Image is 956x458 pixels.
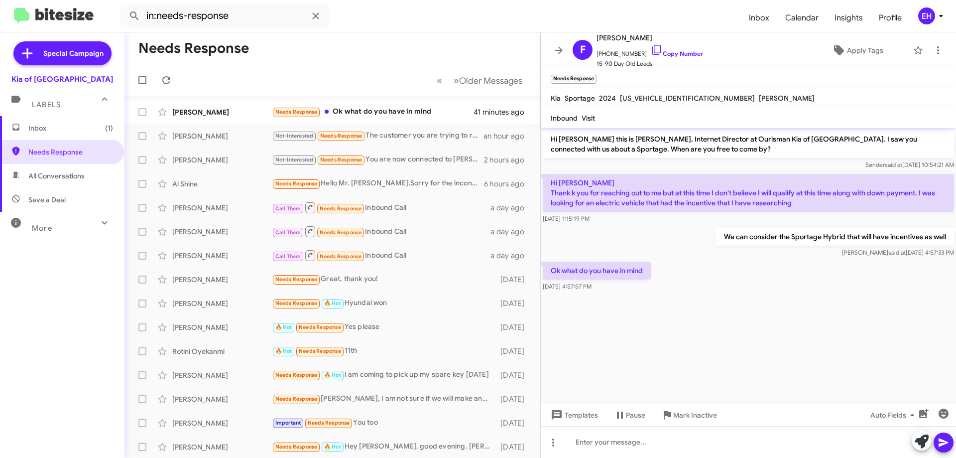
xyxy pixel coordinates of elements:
[580,42,586,58] span: F
[437,74,442,87] span: «
[597,32,703,44] span: [PERSON_NAME]
[275,205,301,212] span: Call Them
[272,154,484,165] div: You are now connected to [PERSON_NAME], please resend any previous messages meant for the custome...
[272,393,495,405] div: [PERSON_NAME], I am not sure if we will make another purchase from the [GEOGRAPHIC_DATA] location...
[275,229,301,236] span: Call Them
[431,70,528,91] nav: Page navigation example
[275,420,301,426] span: Important
[13,41,112,65] a: Special Campaign
[673,406,717,424] span: Mark Inactive
[543,262,651,280] p: Ok what do you have in mind
[324,300,341,306] span: 🔥 Hot
[272,249,490,262] div: Inbound Call
[272,274,495,285] div: Great, thank you!
[474,107,532,117] div: 41 minutes ago
[653,406,725,424] button: Mark Inactive
[626,406,645,424] span: Pause
[272,130,483,142] div: The customer you are trying to reach has already left the conversation.
[272,321,495,333] div: Yes please
[847,41,883,59] span: Apply Tags
[806,41,908,59] button: Apply Tags
[885,161,902,168] span: said at
[651,50,703,57] a: Copy Number
[275,253,301,260] span: Call Them
[272,417,495,429] div: You too
[862,406,926,424] button: Auto Fields
[827,3,871,32] a: Insights
[871,3,910,32] a: Profile
[495,275,532,285] div: [DATE]
[565,94,595,103] span: Sportage
[320,205,362,212] span: Needs Response
[495,299,532,308] div: [DATE]
[275,372,318,378] span: Needs Response
[299,324,341,330] span: Needs Response
[495,346,532,356] div: [DATE]
[551,75,597,84] small: Needs Response
[299,348,341,354] span: Needs Response
[597,59,703,69] span: 15-90 Day Old Leads
[320,253,362,260] span: Needs Response
[549,406,598,424] span: Templates
[275,444,318,450] span: Needs Response
[490,251,532,261] div: a day ago
[138,40,249,56] h1: Needs Response
[275,300,318,306] span: Needs Response
[431,70,448,91] button: Previous
[320,156,362,163] span: Needs Response
[275,324,292,330] span: 🔥 Hot
[495,394,532,404] div: [DATE]
[543,215,590,222] span: [DATE] 1:15:19 PM
[272,201,490,214] div: Inbound Call
[320,229,362,236] span: Needs Response
[888,249,906,256] span: said at
[543,283,592,290] span: [DATE] 4:57:57 PM
[620,94,755,103] span: [US_VEHICLE_IDENTIFICATION_NUMBER]
[551,114,578,123] span: Inbound
[777,3,827,32] a: Calendar
[275,180,318,187] span: Needs Response
[484,155,532,165] div: 2 hours ago
[484,179,532,189] div: 6 hours ago
[599,94,616,103] span: 2024
[716,228,954,246] p: We can consider the Sportage Hybrid that will have incentives as well
[459,75,522,86] span: Older Messages
[495,442,532,452] div: [DATE]
[541,406,606,424] button: Templates
[490,227,532,237] div: a day ago
[275,348,292,354] span: 🔥 Hot
[272,225,490,238] div: Inbound Call
[495,370,532,380] div: [DATE]
[741,3,777,32] a: Inbox
[320,133,362,139] span: Needs Response
[324,372,341,378] span: 🔥 Hot
[448,70,528,91] button: Next
[918,7,935,24] div: EH
[275,109,318,115] span: Needs Response
[483,131,532,141] div: an hour ago
[272,106,474,118] div: Ok what do you have in mind
[606,406,653,424] button: Pause
[308,420,350,426] span: Needs Response
[495,322,532,332] div: [DATE]
[495,418,532,428] div: [DATE]
[272,369,495,381] div: I am coming to pick up my spare key [DATE]
[597,44,703,59] span: [PHONE_NUMBER]
[454,74,459,87] span: »
[272,345,495,357] div: 11th
[272,441,495,453] div: Hey [PERSON_NAME], good evening. [PERSON_NAME] sent me over an email letting me know you guys wil...
[582,114,595,123] span: Visit
[275,396,318,402] span: Needs Response
[120,4,330,28] input: Search
[272,178,484,189] div: Hello Mr. [PERSON_NAME],Sorry for the inconvenience, but I was just doing an internet search to s...
[490,203,532,213] div: a day ago
[324,444,341,450] span: 🔥 Hot
[543,130,954,158] p: Hi [PERSON_NAME] this is [PERSON_NAME], Internet Director at Ourisman Kia of [GEOGRAPHIC_DATA]. I...
[275,133,314,139] span: Not-Interested
[272,298,495,309] div: Hyundai won
[275,276,318,283] span: Needs Response
[543,174,954,212] p: Hi [PERSON_NAME] Thank k you for reaching out to me but at this time I don't believe I will quali...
